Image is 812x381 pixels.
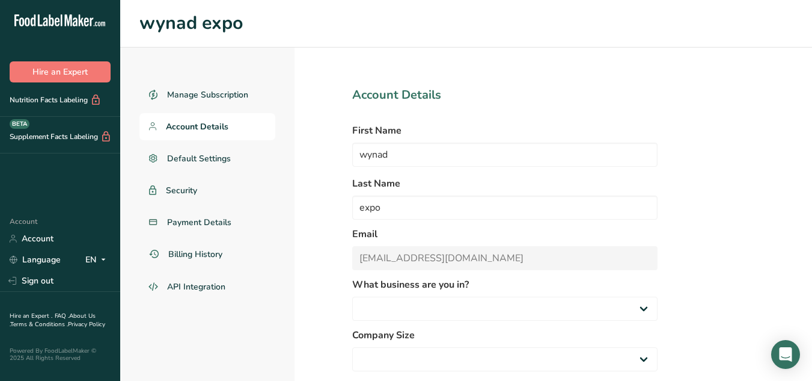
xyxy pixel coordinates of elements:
[139,113,275,140] a: Account Details
[10,320,68,329] a: Terms & Conditions .
[771,340,800,369] div: Open Intercom Messenger
[139,145,275,172] a: Default Settings
[139,81,275,108] a: Manage Subscription
[10,347,111,362] div: Powered By FoodLabelMaker © 2025 All Rights Reserved
[352,277,658,292] label: What business are you in?
[167,280,225,293] span: API Integration
[10,61,111,82] button: Hire an Expert
[85,253,111,267] div: EN
[168,248,222,261] span: Billing History
[167,216,231,229] span: Payment Details
[68,320,105,329] a: Privacy Policy
[166,120,228,133] span: Account Details
[139,209,275,236] a: Payment Details
[139,273,275,302] a: API Integration
[139,177,275,204] a: Security
[166,184,197,197] span: Security
[352,86,658,104] h1: Account Details
[10,312,52,320] a: Hire an Expert .
[10,119,29,129] div: BETA
[10,312,96,329] a: About Us .
[352,123,658,138] label: First Name
[352,227,658,241] label: Email
[167,88,248,101] span: Manage Subscription
[352,176,658,191] label: Last Name
[10,249,61,270] a: Language
[139,10,793,37] h1: wynad expo
[352,328,658,342] label: Company Size
[139,241,275,268] a: Billing History
[55,312,69,320] a: FAQ .
[167,152,231,165] span: Default Settings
